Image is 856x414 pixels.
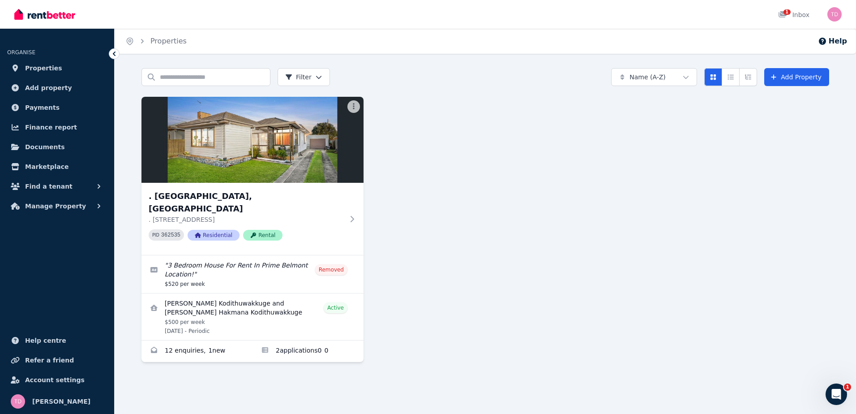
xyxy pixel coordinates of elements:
a: Finance report [7,118,107,136]
a: Marketplace [7,158,107,176]
a: Account settings [7,371,107,389]
iframe: Intercom live chat [826,384,847,405]
button: Compact list view [722,68,740,86]
small: PID [152,233,159,237]
a: Documents [7,138,107,156]
span: Rental [243,230,282,241]
img: . Summit Ave, Belmont [141,97,364,183]
span: Finance report [25,122,77,133]
span: Documents [25,142,65,152]
span: Refer a friend [25,355,74,366]
img: Tom Douglas [827,7,842,22]
a: Properties [7,59,107,77]
button: Help [818,36,847,47]
span: Marketplace [25,161,68,172]
span: Properties [25,63,62,73]
a: Properties [150,37,187,45]
code: 362535 [161,232,180,238]
a: Applications for . Summit Ave, Belmont [253,341,364,362]
div: View options [704,68,757,86]
button: Filter [278,68,330,86]
span: Account settings [25,375,85,385]
div: Inbox [778,10,809,19]
button: Name (A-Z) [611,68,697,86]
span: Add property [25,82,72,93]
a: Help centre [7,332,107,349]
span: 1 [783,9,791,15]
button: More options [347,100,360,113]
a: . Summit Ave, Belmont. [GEOGRAPHIC_DATA], [GEOGRAPHIC_DATA]. [STREET_ADDRESS]PID 362535Residentia... [141,97,364,255]
button: Expanded list view [739,68,757,86]
img: RentBetter [14,8,75,21]
a: Add property [7,79,107,97]
span: Name (A-Z) [629,73,666,82]
span: Find a tenant [25,181,73,192]
span: [PERSON_NAME] [32,396,90,407]
span: Help centre [25,335,66,346]
a: Refer a friend [7,351,107,369]
a: View details for Vishal Hakmana Kodithuwakkuge and Ashan Adithya Kodithuwakku Hakmana Kodithuwakkuge [141,293,364,340]
button: Find a tenant [7,177,107,195]
nav: Breadcrumb [115,29,197,54]
a: Add Property [764,68,829,86]
a: Payments [7,99,107,116]
span: 1 [844,384,851,391]
span: Filter [285,73,312,82]
span: Residential [188,230,240,241]
a: Enquiries for . Summit Ave, Belmont [141,341,253,362]
span: Manage Property [25,201,86,211]
button: Card view [704,68,722,86]
a: Edit listing: 3 Bedroom House For Rent In Prime Belmont Location! [141,255,364,293]
p: . [STREET_ADDRESS] [149,215,344,224]
h3: . [GEOGRAPHIC_DATA], [GEOGRAPHIC_DATA] [149,190,344,215]
span: Payments [25,102,60,113]
button: Manage Property [7,197,107,215]
span: ORGANISE [7,49,35,56]
img: Tom Douglas [11,394,25,409]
